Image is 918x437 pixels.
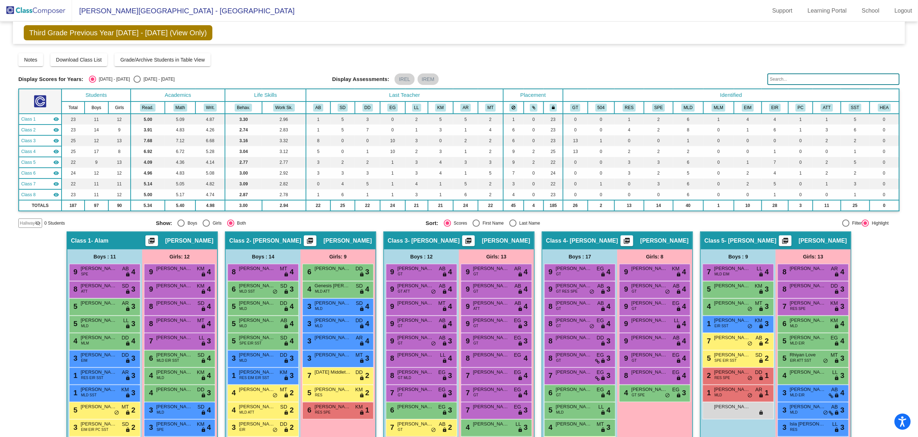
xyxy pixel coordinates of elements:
td: 0 [588,125,615,135]
span: Class 4 [21,148,36,155]
span: Third Grade Previous Year [DATE] - [DATE] (View Only) [24,25,212,40]
td: 0 [762,135,788,146]
span: Notes [24,57,37,63]
td: 0 [870,135,899,146]
td: 9 [503,146,524,157]
td: 7 [762,157,788,168]
th: ML - Direct [673,102,703,114]
td: 12 [108,168,131,179]
td: 22 [62,157,85,168]
span: Grade/Archive Students in Table View [120,57,205,63]
th: Lindsey Leach [405,102,428,114]
td: 0 [870,125,899,135]
td: 0 [788,157,813,168]
button: Print Students Details [779,235,792,246]
button: EIM [742,104,754,112]
td: 2 [644,168,673,179]
td: 1 [813,114,841,125]
td: 0 [870,114,899,125]
th: Students [62,89,131,102]
td: Irish Silaghi - Silaghi [19,179,62,189]
td: 4 [478,125,503,135]
a: Support [767,5,798,17]
td: 2 [813,168,841,179]
td: 6 [503,125,524,135]
td: 5 [478,168,503,179]
td: 3 [306,157,330,168]
td: 5.09 [165,114,196,125]
td: Shannon Fernandes - Fernandes [19,135,62,146]
td: 6 [673,157,703,168]
td: 0 [703,168,734,179]
td: 2 [524,157,544,168]
mat-icon: picture_as_pdf [622,237,631,247]
td: 1 [306,114,330,125]
a: Logout [889,5,918,17]
td: 4.96 [131,168,165,179]
td: 9 [503,157,524,168]
td: 11 [85,114,108,125]
mat-icon: picture_as_pdf [306,237,314,247]
span: Class 5 [21,159,36,166]
mat-icon: visibility [53,116,59,122]
td: 7.68 [131,135,165,146]
mat-radio-group: Select an option [89,76,175,83]
td: 2 [841,168,870,179]
button: MLM [712,104,725,112]
td: 0 [563,114,588,125]
td: 2 [478,114,503,125]
td: 10 [380,146,405,157]
mat-icon: visibility [53,170,59,176]
th: ML - Monitored [703,102,734,114]
td: 3 [428,125,454,135]
td: 3.04 [225,146,262,157]
td: 1 [673,135,703,146]
td: 0 [330,146,355,157]
th: 504 Plan [588,102,615,114]
button: HEA [878,104,891,112]
td: 1 [453,125,478,135]
button: Print Students Details [621,235,633,246]
button: SD [338,104,348,112]
td: 25 [62,135,85,146]
th: Gifted and Talented [563,102,588,114]
td: 9 [85,157,108,168]
td: 2 [734,168,762,179]
span: Display Scores for Years: [18,76,84,82]
span: Download Class List [56,57,102,63]
th: Total [62,102,85,114]
td: 5.00 [131,114,165,125]
button: LL [412,104,421,112]
button: MT [485,104,496,112]
td: 2 [478,135,503,146]
input: Search... [768,73,900,85]
td: 6 [762,125,788,135]
button: 504 [595,104,607,112]
td: 2 [673,146,703,157]
th: Attendance Concerns [813,102,841,114]
button: Notes [18,53,43,66]
td: 1 [762,146,788,157]
td: 2 [330,157,355,168]
mat-icon: picture_as_pdf [147,237,156,247]
button: RES [623,104,636,112]
td: 5.28 [195,146,225,157]
td: 4 [428,168,454,179]
td: 5 [673,168,703,179]
td: 1 [380,168,405,179]
mat-chip: IREL [395,73,414,85]
td: 0 [524,125,544,135]
td: 3 [478,157,503,168]
td: 3.00 [225,168,262,179]
td: 6.68 [195,135,225,146]
td: 0 [788,146,813,157]
td: 2.96 [262,114,306,125]
td: 8 [108,146,131,157]
td: 0 [524,114,544,125]
td: 0 [788,135,813,146]
th: Last Teacher [306,89,503,102]
td: 0 [588,157,615,168]
td: 0 [703,146,734,157]
mat-icon: picture_as_pdf [464,237,473,247]
td: 2 [644,146,673,157]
